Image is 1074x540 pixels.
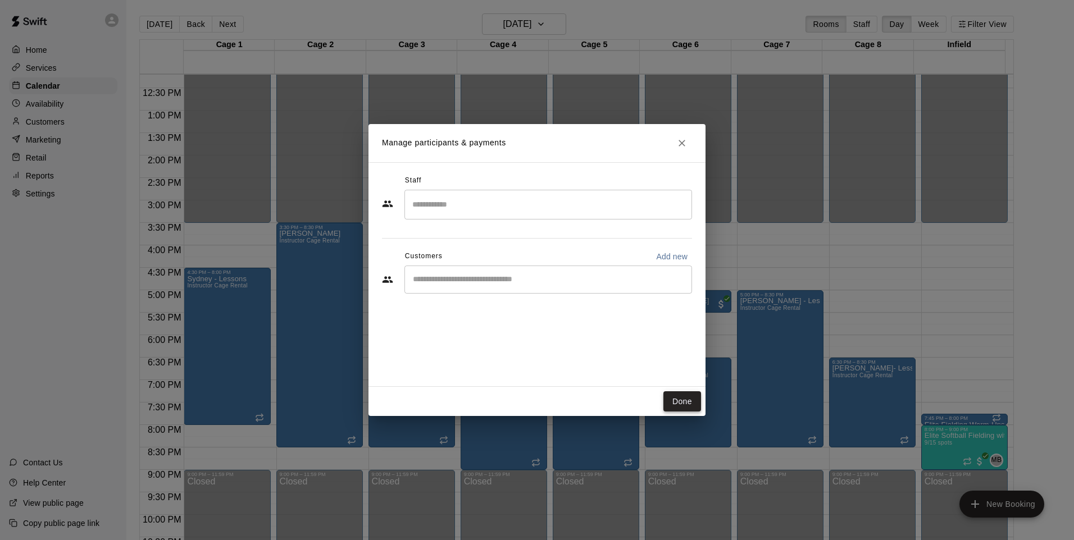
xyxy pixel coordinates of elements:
[382,198,393,209] svg: Staff
[404,266,692,294] div: Start typing to search customers...
[382,274,393,285] svg: Customers
[405,248,443,266] span: Customers
[382,137,506,149] p: Manage participants & payments
[663,391,701,412] button: Done
[404,190,692,219] div: Search staff
[656,251,688,262] p: Add new
[405,172,421,190] span: Staff
[652,248,692,266] button: Add new
[672,133,692,153] button: Close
